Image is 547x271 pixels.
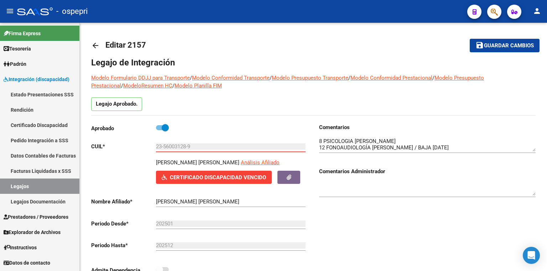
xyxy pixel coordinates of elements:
span: Prestadores / Proveedores [4,213,68,221]
p: [PERSON_NAME] [PERSON_NAME] [156,159,239,166]
p: Periodo Hasta [91,241,156,249]
h3: Comentarios [319,123,536,131]
span: Explorador de Archivos [4,228,61,236]
span: Certificado Discapacidad Vencido [170,174,266,181]
button: Certificado Discapacidad Vencido [156,171,272,184]
p: Aprobado [91,124,156,132]
mat-icon: save [475,41,484,49]
span: Instructivos [4,244,37,251]
mat-icon: arrow_back [91,41,100,50]
a: Modelo Planilla FIM [174,83,222,89]
span: Guardar cambios [484,43,534,49]
p: CUIL [91,143,156,150]
span: Integración (discapacidad) [4,75,69,83]
span: Editar 2157 [105,41,146,49]
h1: Legajo de Integración [91,57,536,68]
div: Open Intercom Messenger [523,247,540,264]
p: Periodo Desde [91,220,156,228]
a: Modelo Conformidad Transporte [192,75,270,81]
h3: Comentarios Administrador [319,168,536,175]
a: ModeloResumen HC [123,83,172,89]
p: Nombre Afiliado [91,198,156,206]
mat-icon: person [533,7,541,15]
button: Guardar cambios [470,39,540,52]
span: Tesorería [4,45,31,53]
span: Datos de contacto [4,259,50,267]
mat-icon: menu [6,7,14,15]
p: Legajo Aprobado. [91,97,142,111]
a: Modelo Formulario DDJJ para Transporte [91,75,190,81]
span: - ospepri [56,4,88,19]
a: Modelo Conformidad Prestacional [350,75,432,81]
span: Padrón [4,60,26,68]
span: Firma Express [4,30,41,37]
span: Análisis Afiliado [241,159,280,166]
a: Modelo Presupuesto Transporte [272,75,348,81]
